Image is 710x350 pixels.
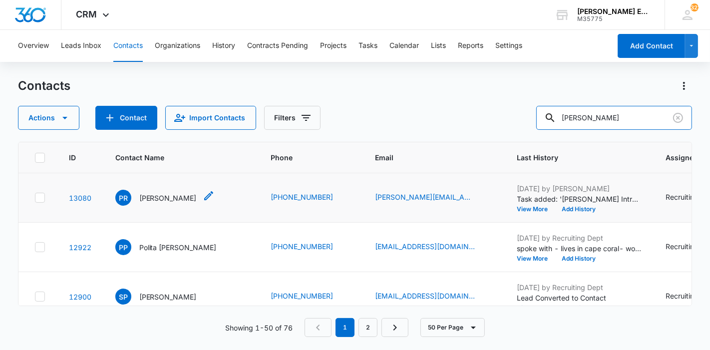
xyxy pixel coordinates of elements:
[536,106,692,130] input: Search Contacts
[577,7,650,15] div: account name
[18,30,49,62] button: Overview
[517,282,642,293] p: [DATE] by Recruiting Dept
[358,30,377,62] button: Tasks
[212,30,235,62] button: History
[517,183,642,194] p: [DATE] by [PERSON_NAME]
[375,291,493,303] div: Email - spporter@outlook.com - Select to Edit Field
[691,3,699,11] span: 322
[18,106,79,130] button: Actions
[139,193,197,203] p: [PERSON_NAME]
[389,30,419,62] button: Calendar
[271,291,334,301] a: [PHONE_NUMBER]
[69,293,91,301] a: Navigate to contact details page for Sylvia Paula Porter
[139,242,217,253] p: Polita [PERSON_NAME]
[69,194,91,202] a: Navigate to contact details page for Paul Rosenberg
[555,206,603,212] button: Add History
[271,241,352,253] div: Phone - 2398781415 - Select to Edit Field
[336,318,355,337] em: 1
[691,3,699,11] div: notifications count
[517,194,642,204] p: Task added: '[PERSON_NAME] Intro Call '
[555,305,603,311] button: Add History
[375,192,493,204] div: Email - paul@firstrealtypartners.com - Select to Edit Field
[115,239,131,255] span: PP
[320,30,347,62] button: Projects
[375,241,493,253] div: Email - politar1@yahoo.com - Select to Edit Field
[375,192,475,202] a: [PERSON_NAME][EMAIL_ADDRESS][DOMAIN_NAME]
[577,15,650,22] div: account id
[358,318,377,337] a: Page 2
[95,106,157,130] button: Add Contact
[69,152,77,163] span: ID
[517,233,642,243] p: [DATE] by Recruiting Dept
[155,30,200,62] button: Organizations
[517,305,555,311] button: View More
[431,30,446,62] button: Lists
[555,256,603,262] button: Add History
[517,243,642,254] p: spoke with - lives in cape coral- works a [DEMOGRAPHIC_DATA] job - so only does a couple transact...
[264,106,321,130] button: Filters
[381,318,408,337] a: Next Page
[517,206,555,212] button: View More
[61,30,101,62] button: Leads Inbox
[115,289,215,305] div: Contact Name - Sylvia Paula Porter - Select to Edit Field
[458,30,483,62] button: Reports
[113,30,143,62] button: Contacts
[115,190,215,206] div: Contact Name - Paul Rosenberg - Select to Edit Field
[517,293,642,303] p: Lead Converted to Contact
[69,243,91,252] a: Navigate to contact details page for Polita Paula Rios
[225,323,293,333] p: Showing 1-50 of 76
[115,289,131,305] span: SP
[375,241,475,252] a: [EMAIL_ADDRESS][DOMAIN_NAME]
[271,192,334,202] a: [PHONE_NUMBER]
[115,239,235,255] div: Contact Name - Polita Paula Rios - Select to Edit Field
[76,9,97,19] span: CRM
[115,152,233,163] span: Contact Name
[517,256,555,262] button: View More
[115,190,131,206] span: PR
[271,192,352,204] div: Phone - 7135055000 - Select to Edit Field
[271,241,334,252] a: [PHONE_NUMBER]
[305,318,408,337] nav: Pagination
[375,152,479,163] span: Email
[517,152,628,163] span: Last History
[676,78,692,94] button: Actions
[271,152,337,163] span: Phone
[165,106,256,130] button: Import Contacts
[247,30,308,62] button: Contracts Pending
[375,291,475,301] a: [EMAIL_ADDRESS][DOMAIN_NAME]
[495,30,522,62] button: Settings
[18,78,70,93] h1: Contacts
[139,292,197,302] p: [PERSON_NAME]
[420,318,485,337] button: 50 Per Page
[618,34,685,58] button: Add Contact
[271,291,352,303] div: Phone - 8049708751 - Select to Edit Field
[670,110,686,126] button: Clear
